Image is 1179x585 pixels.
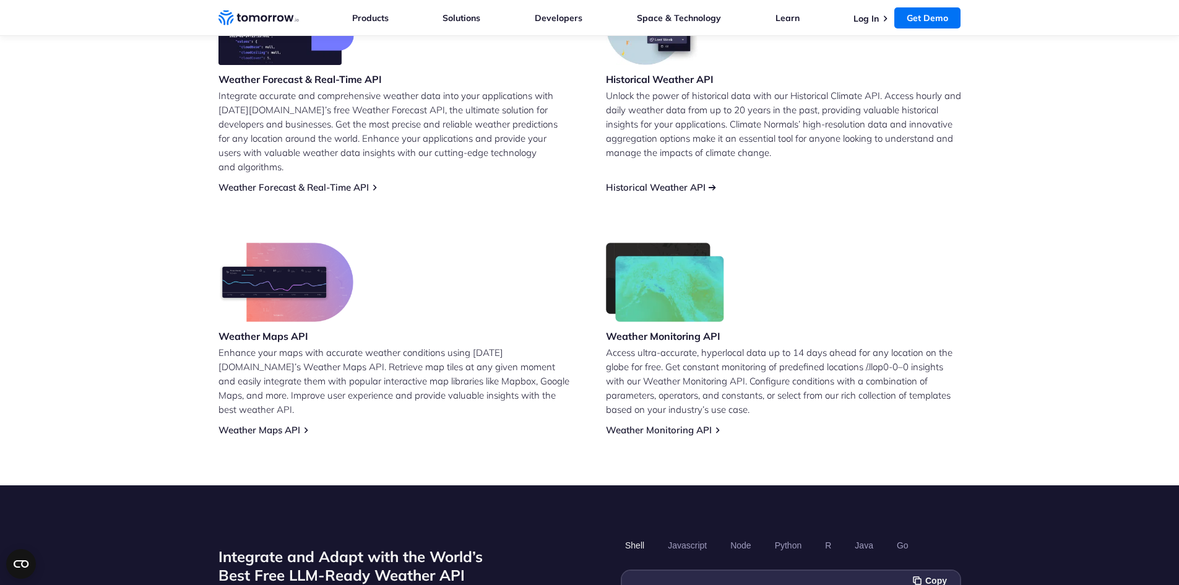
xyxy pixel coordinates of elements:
[218,424,300,436] a: Weather Maps API
[443,12,480,24] a: Solutions
[726,535,755,556] button: Node
[606,181,706,193] a: Historical Weather API
[606,72,714,86] h3: Historical Weather API
[606,329,725,343] h3: Weather Monitoring API
[821,535,836,556] button: R
[606,345,961,417] p: Access ultra-accurate, hyperlocal data up to 14 days ahead for any location on the globe for free...
[218,329,353,343] h3: Weather Maps API
[606,89,961,160] p: Unlock the power of historical data with our Historical Climate API. Access hourly and daily weat...
[621,535,649,556] button: Shell
[637,12,721,24] a: Space & Technology
[775,12,800,24] a: Learn
[218,345,574,417] p: Enhance your maps with accurate weather conditions using [DATE][DOMAIN_NAME]’s Weather Maps API. ...
[535,12,582,24] a: Developers
[352,12,389,24] a: Products
[770,535,806,556] button: Python
[6,549,36,579] button: Open CMP widget
[218,9,299,27] a: Home link
[218,181,369,193] a: Weather Forecast & Real-Time API
[606,424,712,436] a: Weather Monitoring API
[218,547,503,584] h2: Integrate and Adapt with the World’s Best Free LLM-Ready Weather API
[218,72,382,86] h3: Weather Forecast & Real-Time API
[663,535,711,556] button: Javascript
[894,7,961,28] a: Get Demo
[853,13,879,24] a: Log In
[850,535,878,556] button: Java
[218,89,574,174] p: Integrate accurate and comprehensive weather data into your applications with [DATE][DOMAIN_NAME]...
[892,535,912,556] button: Go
